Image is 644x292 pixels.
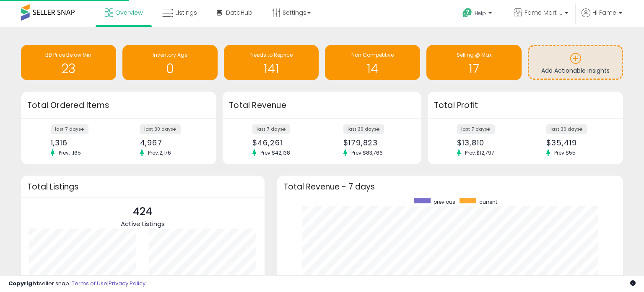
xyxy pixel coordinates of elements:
[431,62,517,76] h1: 17
[457,51,492,58] span: Selling @ Max
[122,45,218,80] a: Inventory Age 0
[475,10,486,17] span: Help
[283,184,617,190] h3: Total Revenue - 7 days
[27,184,258,190] h3: Total Listings
[592,8,616,17] span: Hi Fame
[457,138,519,147] div: $13,810
[546,138,608,147] div: $35,419
[115,8,143,17] span: Overview
[153,51,187,58] span: Inventory Age
[546,124,587,134] label: last 30 days
[541,66,610,75] span: Add Actionable Insights
[45,51,91,58] span: BB Price Below Min
[51,124,88,134] label: last 7 days
[140,138,202,147] div: 4,967
[250,51,293,58] span: Needs to Reprice
[55,149,85,156] span: Prev: 1,165
[461,149,499,156] span: Prev: $12,797
[8,279,39,287] strong: Copyright
[256,149,294,156] span: Prev: $42,138
[462,8,473,18] i: Get Help
[228,62,315,76] h1: 141
[325,45,420,80] a: Non Competitive 14
[479,198,497,205] span: current
[434,198,455,205] span: previous
[175,8,197,17] span: Listings
[457,124,495,134] label: last 7 days
[127,62,213,76] h1: 0
[525,8,562,17] span: Fame Mart CA
[121,219,165,228] span: Active Listings
[224,45,319,80] a: Needs to Reprice 141
[434,100,617,111] h3: Total Profit
[25,62,112,76] h1: 23
[529,46,622,79] a: Add Actionable Insights
[343,124,384,134] label: last 30 days
[347,149,387,156] span: Prev: $83,766
[351,51,394,58] span: Non Competitive
[226,8,252,17] span: DataHub
[229,100,415,111] h3: Total Revenue
[343,138,407,147] div: $179,823
[140,124,181,134] label: last 30 days
[121,204,165,220] p: 424
[8,280,145,288] div: seller snap | |
[27,100,210,111] h3: Total Ordered Items
[550,149,580,156] span: Prev: $55
[582,8,622,27] a: Hi Fame
[51,138,113,147] div: 1,316
[109,279,145,287] a: Privacy Policy
[426,45,522,80] a: Selling @ Max 17
[329,62,416,76] h1: 14
[144,149,175,156] span: Prev: 2,176
[252,138,316,147] div: $46,261
[21,45,116,80] a: BB Price Below Min 23
[456,1,500,27] a: Help
[72,279,107,287] a: Terms of Use
[252,124,290,134] label: last 7 days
